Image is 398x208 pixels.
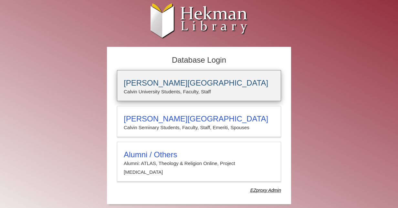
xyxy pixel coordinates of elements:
[124,123,274,132] p: Calvin Seminary Students, Faculty, Staff, Emeriti, Spouses
[117,106,281,137] a: [PERSON_NAME][GEOGRAPHIC_DATA]Calvin Seminary Students, Faculty, Staff, Emeriti, Spouses
[124,114,274,123] h3: [PERSON_NAME][GEOGRAPHIC_DATA]
[114,54,284,67] h2: Database Login
[124,78,274,88] h3: [PERSON_NAME][GEOGRAPHIC_DATA]
[124,159,274,176] p: Alumni: ATLAS, Theology & Religion Online, Project [MEDICAL_DATA]
[124,88,274,96] p: Calvin University Students, Faculty, Staff
[124,150,274,159] h3: Alumni / Others
[124,150,274,176] summary: Alumni / OthersAlumni: ATLAS, Theology & Religion Online, Project [MEDICAL_DATA]
[117,70,281,101] a: [PERSON_NAME][GEOGRAPHIC_DATA]Calvin University Students, Faculty, Staff
[250,188,281,193] dfn: Use Alumni login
